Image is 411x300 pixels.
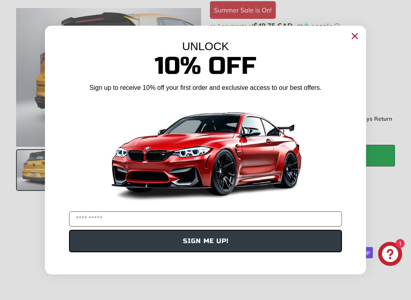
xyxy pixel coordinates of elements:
span: UNLOCK [182,40,229,53]
button: Close dialog [348,30,361,43]
span: 10% Off [155,51,256,81]
img: Banner showing BMW 4 Series Body kit [105,95,306,208]
button: SIGN ME UP! [69,230,342,252]
inbox-online-store-chat: Shopify online store chat [376,242,405,268]
span: Sign up to receive 10% off your first order and exclusive access to our best offers. [90,84,321,91]
input: YOUR EMAIL [69,211,342,227]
